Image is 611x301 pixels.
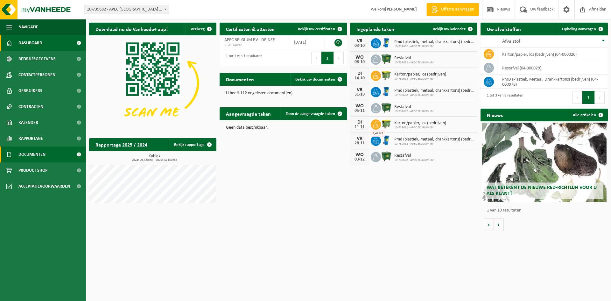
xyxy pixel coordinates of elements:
div: WO [353,55,366,60]
div: 03-12 [353,157,366,162]
span: 10-739682 - APEC BELGIUM BV [394,110,434,113]
div: 14-10 [353,76,366,81]
h2: Aangevraagde taken [220,107,277,120]
div: 11-11 [353,125,366,129]
img: WB-1100-HPE-GN-01 [381,151,392,162]
span: Afvalstof [502,39,520,44]
p: U heeft 112 ongelezen document(en). [226,91,341,96]
span: Navigatie [18,19,38,35]
span: 2024: 29,520 m3 - 2025: 24,160 m3 [92,159,216,162]
span: Verberg [191,27,205,31]
span: Wat betekent de nieuwe RED-richtlijn voor u als klant? [487,185,597,196]
span: Contracten [18,99,43,115]
div: WO [353,104,366,109]
a: Toon de aangevraagde taken [281,107,346,120]
span: Bekijk uw certificaten [298,27,335,31]
span: 10-739682 - APEC BELGIUM BV [394,61,434,65]
div: 1 tot 3 van 3 resultaten [484,90,523,104]
td: restafval (04-000029) [497,61,608,75]
img: Download de VHEPlus App [89,35,216,131]
span: Pmd (plastiek, metaal, drankkartons) (bedrijven) [394,88,474,93]
span: Restafval [394,56,434,61]
div: 03-10 [353,44,366,48]
span: 10-739682 - APEC BELGIUM BV [394,126,446,130]
img: WB-0240-HPE-BE-01 [381,86,392,97]
span: APEC BELGIUM BV - DEINZE [224,38,275,42]
span: Toon de aangevraagde taken [286,112,335,116]
button: 1 [582,91,595,104]
span: 10-739682 - APEC BELGIUM BV [394,142,474,146]
div: 1 tot 1 van 1 resultaten [223,51,262,65]
a: Bekijk uw kalender [428,23,477,35]
a: Bekijk uw documenten [290,73,346,86]
button: Volgende [494,218,504,231]
h2: Ingeplande taken [350,23,401,35]
span: 10-739682 - APEC BELGIUM BV [394,77,446,81]
img: WB-0240-HPE-BE-01 [381,37,392,48]
img: WB-1100-HPE-GN-50 [381,118,392,129]
div: VR [353,87,366,92]
img: WB-0240-HPE-BE-01 [381,135,392,146]
span: Product Shop [18,162,47,178]
span: Offerte aanvragen [439,6,476,13]
h2: Certificaten & attesten [220,23,281,35]
span: Restafval [394,153,434,158]
span: Karton/papier, los (bedrijven) [394,121,446,126]
span: 10-739682 - APEC BELGIUM BV [394,93,474,97]
button: Next [595,91,605,104]
div: WO [353,152,366,157]
span: Dashboard [18,35,42,51]
div: VR [353,136,366,141]
a: Ophaling aanvragen [557,23,607,35]
span: Acceptatievoorwaarden [18,178,70,194]
h2: Nieuws [481,109,509,121]
div: DI [353,120,366,125]
h2: Download nu de Vanheede+ app! [89,23,174,35]
div: DI [353,71,366,76]
h2: Documenten [220,73,260,85]
img: WB-1100-HPE-GN-01 [381,102,392,113]
h2: Uw afvalstoffen [481,23,527,35]
span: Contactpersonen [18,67,55,83]
h3: Kubiek [92,154,216,162]
p: Geen data beschikbaar. [226,125,341,130]
span: 10-739682 - APEC BELGIUM BV [394,158,434,162]
span: Kalender [18,115,38,131]
span: Gebruikers [18,83,42,99]
a: Bekijk rapportage [169,138,216,151]
button: Verberg [186,23,216,35]
strong: [PERSON_NAME] [385,7,417,12]
td: karton/papier, los (bedrijven) (04-000026) [497,47,608,61]
img: WB-1100-HPE-GN-01 [381,54,392,64]
span: VLA614092 [224,43,284,48]
span: Bekijk uw documenten [295,77,335,82]
button: Vorige [484,218,494,231]
a: Offerte aanvragen [426,3,479,16]
span: Bekijk uw kalender [433,27,466,31]
a: Bekijk uw certificaten [293,23,346,35]
span: Pmd (plastiek, metaal, drankkartons) (bedrijven) [394,137,474,142]
span: Documenten [18,147,46,162]
span: Ophaling aanvragen [562,27,596,31]
a: Wat betekent de nieuwe RED-richtlijn voor u als klant? [482,123,607,202]
p: 1 van 10 resultaten [487,208,605,213]
span: 10-739682 - APEC BELGIUM BV [394,45,474,48]
div: VR [353,39,366,44]
button: 1 [321,52,334,64]
button: Previous [572,91,582,104]
span: Rapportage [18,131,43,147]
td: [DATE] [289,35,325,49]
span: Restafval [394,104,434,110]
span: Karton/papier, los (bedrijven) [394,72,446,77]
span: 10-739682 - APEC BELGIUM BV - DEINZE [84,5,169,14]
button: Next [334,52,344,64]
span: Bedrijfsgegevens [18,51,56,67]
h2: Rapportage 2025 / 2024 [89,138,154,151]
div: 28-11 [353,141,366,146]
span: Pmd (plastiek, metaal, drankkartons) (bedrijven) [394,39,474,45]
button: Previous [311,52,321,64]
a: Alle artikelen [568,109,607,121]
div: 05-11 [353,109,366,113]
td: PMD (Plastiek, Metaal, Drankkartons) (bedrijven) (04-000978) [497,75,608,89]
